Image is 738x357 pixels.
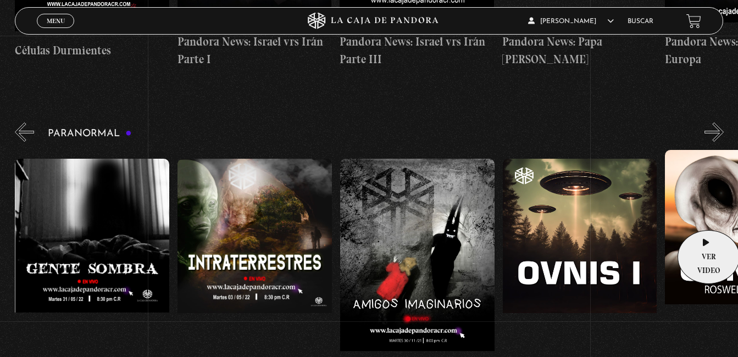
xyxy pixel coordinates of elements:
[15,42,169,59] h4: Células Durmientes
[686,14,701,29] a: View your shopping cart
[48,129,132,139] h3: Paranormal
[628,18,653,25] a: Buscar
[47,18,65,24] span: Menu
[177,33,332,68] h4: Pandora News: Israel vrs Irán Parte I
[502,33,657,68] h4: Pandora News: Papa [PERSON_NAME]
[43,27,69,35] span: Cerrar
[704,122,724,142] button: Next
[340,33,494,68] h4: Pandora News: Israel vrs Irán Parte III
[15,122,34,142] button: Previous
[528,18,614,25] span: [PERSON_NAME]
